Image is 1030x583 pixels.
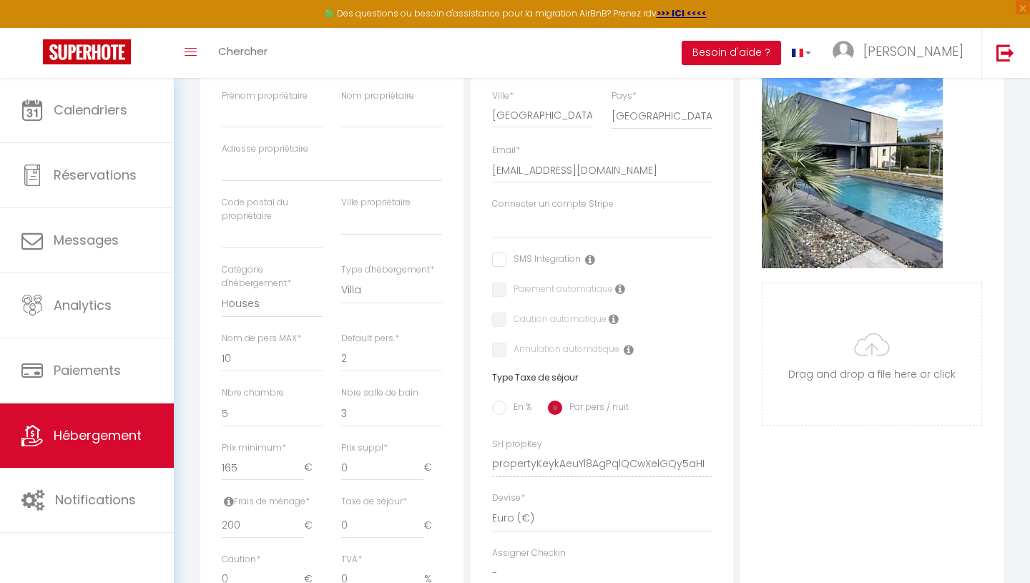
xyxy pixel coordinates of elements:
label: Ville propriétaire [341,196,411,210]
span: Hébergement [54,426,142,444]
label: Prénom propriétaire [222,89,308,103]
label: Devise [492,491,525,505]
img: Super Booking [43,39,131,64]
span: Analytics [54,296,112,314]
span: [PERSON_NAME] [863,42,963,60]
label: Catégorie d'hébergement [222,263,323,290]
label: Par pers / nuit [562,401,629,416]
label: En % [506,401,531,416]
label: Default pers. [341,332,399,346]
label: Nbre salle de bain [341,386,418,400]
label: Nom de pers MAX [222,332,301,346]
label: Nbre chambre [222,386,284,400]
a: Chercher [207,28,278,78]
label: Ville [492,89,514,103]
span: Calendriers [54,101,127,119]
span: Messages [54,231,119,249]
label: TVA [341,553,362,567]
button: Besoin d'aide ? [682,41,781,65]
label: Type d'hébergement [341,263,434,277]
span: € [423,455,442,481]
a: ... [PERSON_NAME] [822,28,981,78]
img: logout [996,44,1014,62]
label: Taxe de séjour [341,495,407,509]
label: Email [492,144,520,157]
label: Caution [222,553,260,567]
span: Chercher [218,44,268,59]
span: Notifications [55,491,136,509]
label: Prix minimum [222,441,286,455]
label: SH propKey [492,438,542,451]
span: € [304,455,323,481]
span: € [423,513,442,539]
label: Assigner Checkin [492,547,566,560]
label: Caution automatique [506,313,607,328]
i: Frais de ménage [224,496,234,507]
img: ... [833,41,854,62]
span: Paiements [54,361,121,379]
a: >>> ICI <<<< [657,7,707,19]
label: Connecter un compte Stripe [492,197,614,211]
label: Prix suppl [341,441,388,455]
span: € [304,513,323,539]
label: Adresse propriétaire [222,142,308,156]
label: Nom propriétaire [341,89,414,103]
label: Code postal du propriétaire [222,196,323,223]
label: Pays [612,89,637,103]
span: Réservations [54,166,137,184]
label: Frais de ménage [222,495,310,509]
h6: Type Taxe de séjour [492,373,712,383]
label: Paiement automatique [506,283,613,298]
